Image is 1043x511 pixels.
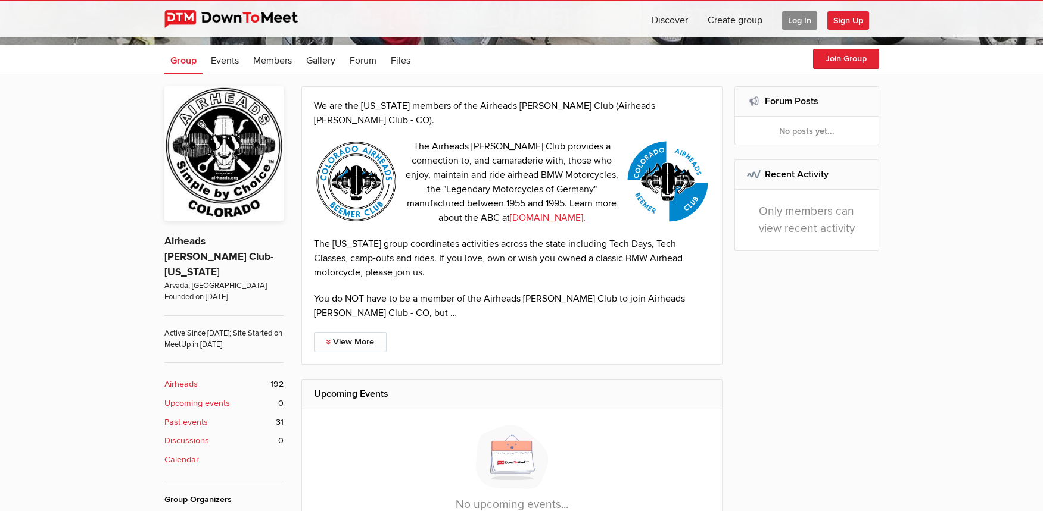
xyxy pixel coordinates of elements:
[164,280,284,291] span: Arvada, [GEOGRAPHIC_DATA]
[314,99,711,127] p: We are the [US_STATE] members of the Airheads [PERSON_NAME] Club (Airheads [PERSON_NAME] Club - CO).
[827,11,869,30] span: Sign Up
[765,95,818,107] a: Forum Posts
[164,397,230,410] b: Upcoming events
[164,434,209,447] b: Discussions
[164,378,284,391] a: Airheads 192
[211,55,239,67] span: Events
[827,1,879,37] a: Sign Up
[164,291,284,303] span: Founded on [DATE]
[747,160,867,189] h2: Recent Activity
[642,1,698,37] a: Discover
[170,55,197,67] span: Group
[270,378,284,391] span: 192
[164,434,284,447] a: Discussions 0
[300,45,341,74] a: Gallery
[350,55,376,67] span: Forum
[314,291,711,320] p: You do NOT have to be a member of the Airheads [PERSON_NAME] Club to join Airheads [PERSON_NAME] ...
[406,140,618,224] span: The Airheads [PERSON_NAME] Club provides a connection to, and camaraderie with, those who enjoy, ...
[813,49,879,69] button: Join Group
[253,55,292,67] span: Members
[306,55,335,67] span: Gallery
[735,117,879,145] div: No posts yet...
[344,45,382,74] a: Forum
[164,45,203,74] a: Group
[314,380,711,408] h2: Upcoming Events
[164,416,208,429] b: Past events
[276,416,284,429] span: 31
[164,493,284,506] div: Group Organizers
[278,434,284,447] span: 0
[278,397,284,410] span: 0
[385,45,416,74] a: Files
[782,11,817,30] span: Log In
[164,10,316,28] img: DownToMeet
[164,86,284,221] img: Airheads Beemer Club-Colorado
[391,55,410,67] span: Files
[510,212,583,224] a: [DOMAIN_NAME]
[583,212,586,224] span: .
[698,1,772,37] a: Create group
[773,1,827,37] a: Log In
[735,190,879,250] div: Only members can view recent activity
[164,453,199,466] b: Calendar
[314,237,711,280] p: The [US_STATE] group coordinates activities across the state including Tech Days, Tech Classes, c...
[164,315,284,351] span: Active Since [DATE]; Site Started on MeetUp in [DATE]
[247,45,298,74] a: Members
[164,397,284,410] a: Upcoming events 0
[164,416,284,429] a: Past events 31
[164,378,198,391] b: Airheads
[205,45,245,74] a: Events
[164,453,284,466] a: Calendar
[314,332,387,352] a: View More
